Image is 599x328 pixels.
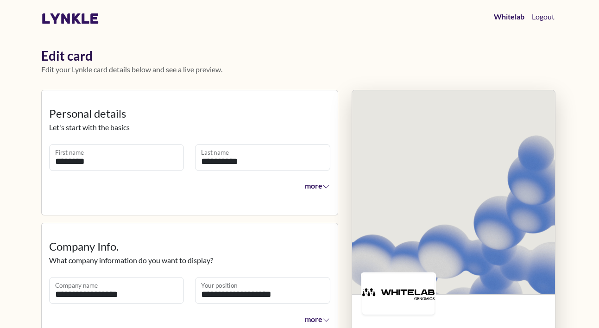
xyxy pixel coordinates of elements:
span: more [305,315,330,323]
p: Let's start with the basics [49,122,330,133]
a: Whitelab [490,7,528,26]
img: logo [362,274,435,315]
legend: Personal details [49,105,330,122]
h1: Edit card [41,48,558,64]
span: more [305,181,330,190]
button: more [299,309,330,328]
img: profile picture [352,90,555,294]
legend: Company Info. [49,238,330,255]
button: Logout [528,7,558,26]
p: What company information do you want to display? [49,255,330,266]
p: Edit your Lynkle card details below and see a live preview. [41,64,558,75]
a: lynkle [41,10,99,27]
button: more [299,177,330,195]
